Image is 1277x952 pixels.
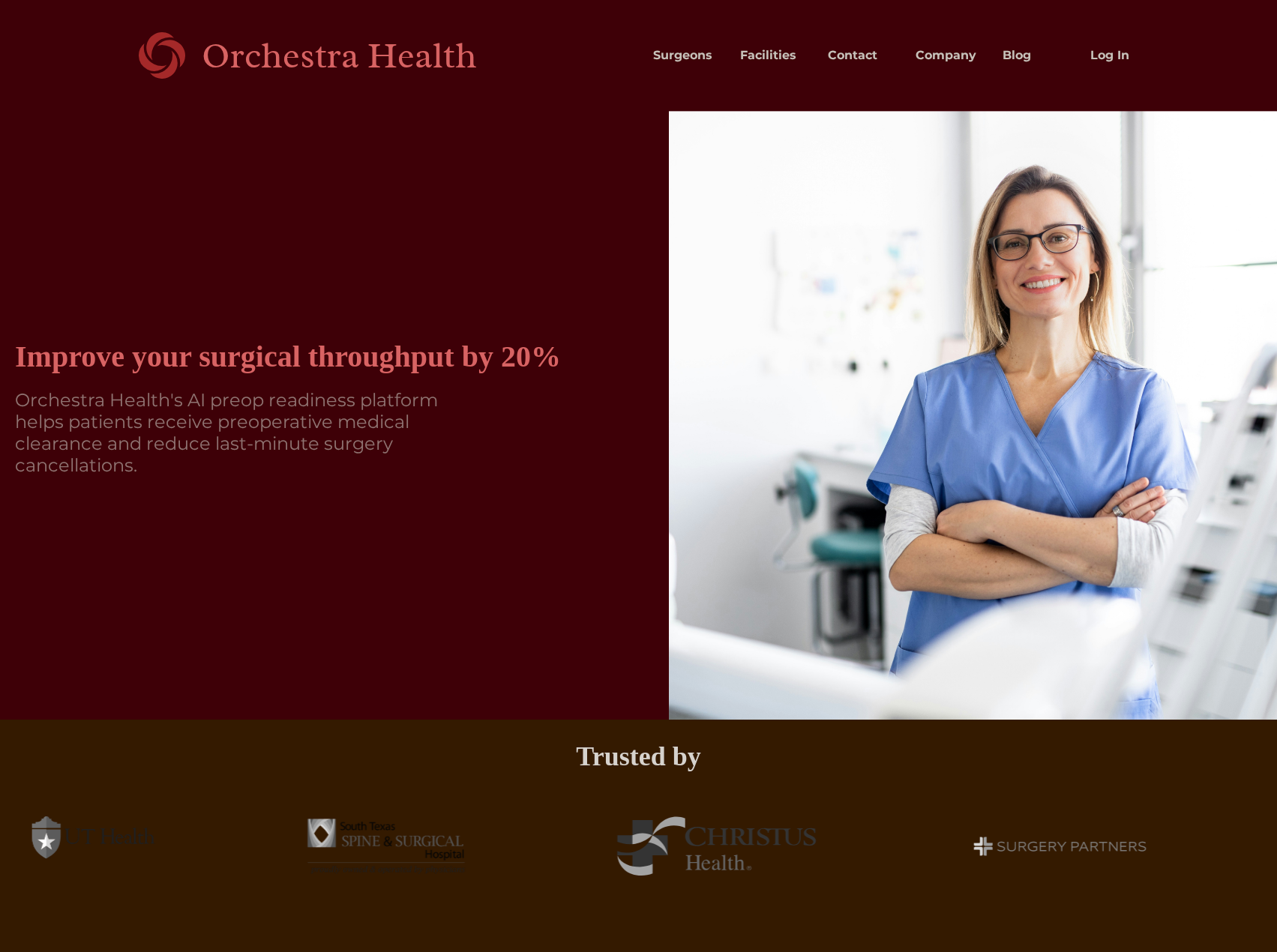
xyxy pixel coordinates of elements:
[816,30,904,81] a: Contact
[728,30,816,81] a: Facilities
[904,30,991,81] a: Company
[202,40,529,71] div: Orchestra Health
[641,30,729,81] a: Surgeons
[111,30,529,81] a: home
[15,339,561,375] div: Improve your surgical throughput by 20%
[1078,30,1166,81] a: Log In
[991,30,1078,81] a: Blog
[15,390,465,476] p: Orchestra Health's AI preop readiness platform helps patients receive preoperative medical cleara...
